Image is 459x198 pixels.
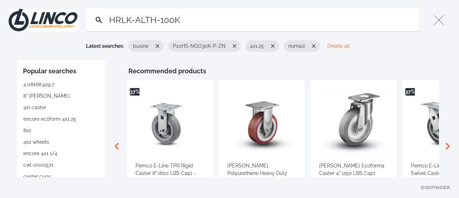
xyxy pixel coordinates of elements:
[23,102,100,113] div: Suggestion: 4in caster
[23,173,51,180] span: caster cups
[268,41,279,51] button: Remove suggestion: 4x1.25
[23,81,54,88] span: 4.08168.929.7
[311,43,317,49] svg: Remove suggestion: nomad
[108,9,416,31] input: Search…
[23,161,53,169] span: cwl-0002571
[23,113,100,125] div: Suggestion: encore ecoform 4x1.25
[95,16,103,24] svg: Search
[86,42,124,50] div: Latest searches:
[168,40,241,52] div: Suggestion: P10HS-NGO30K-P-ZN
[153,41,164,51] button: Remove suggestion: busine
[23,90,100,102] button: Select suggestion: 8” caston
[23,92,70,100] span: 8” [PERSON_NAME]
[270,43,276,49] svg: Remove suggestion: 4x1.25
[129,41,153,51] button: Select suggestion: busine
[23,66,100,76] div: Popular searches
[288,42,305,50] span: nomad
[23,138,49,146] span: 4x2 wheels
[284,41,309,51] button: Select suggestion: nomad
[23,171,100,182] button: Select suggestion: caster cups
[23,104,46,111] span: 4in caster
[325,40,353,52] button: Delete all
[133,42,148,50] span: busine
[110,139,124,153] svg: Scroll left
[23,90,100,102] div: Suggestion: 8” caston
[23,127,31,134] span: 8x2
[230,41,241,51] button: Remove suggestion: P10HS-NGO30K-P-ZN
[231,43,238,49] svg: Remove suggestion: P10HS-NGO30K-P-ZN
[128,66,450,76] div: Recommended products
[173,42,226,50] span: P10HS-NGO30K-P-ZN
[23,159,100,171] div: Suggestion: cwl-0002571
[23,136,100,148] div: Suggestion: 4x2 wheels
[23,148,100,159] button: Select suggestion: encore 4x1 1/4
[246,41,268,51] button: Select suggestion: 4x1.25
[154,43,161,49] svg: Remove suggestion: busine
[23,148,100,159] div: Suggestion: encore 4x1 1/4
[128,40,164,52] div: Suggestion: busine
[440,139,455,153] svg: Scroll right
[23,125,100,136] button: Select suggestion: 8x2
[9,9,77,31] img: Close
[23,79,100,90] div: Suggestion: 4.08168.929.7
[250,42,264,50] span: 4x1.25
[309,41,320,51] button: Remove suggestion: nomad
[23,113,100,125] button: Select suggestion: encore ecoform 4x1.25
[245,40,279,52] div: Suggestion: 4x1.25
[23,150,57,157] span: encore 4x1 1/4
[23,159,100,171] button: Select suggestion: cwl-0002571
[421,186,450,189] a: Doofinder home page
[169,41,230,51] button: Select suggestion: P10HS-NGO30K-P-ZN
[284,40,320,52] div: Suggestion: nomad
[23,102,100,113] button: Select suggestion: 4in caster
[23,79,100,90] button: Select suggestion: 4.08168.929.7
[23,115,76,123] span: encore ecoform 4x1.25
[427,9,450,32] button: Close
[23,136,100,148] button: Select suggestion: 4x2 wheels
[23,171,100,182] div: Suggestion: caster cups
[23,125,100,136] div: Suggestion: 8x2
